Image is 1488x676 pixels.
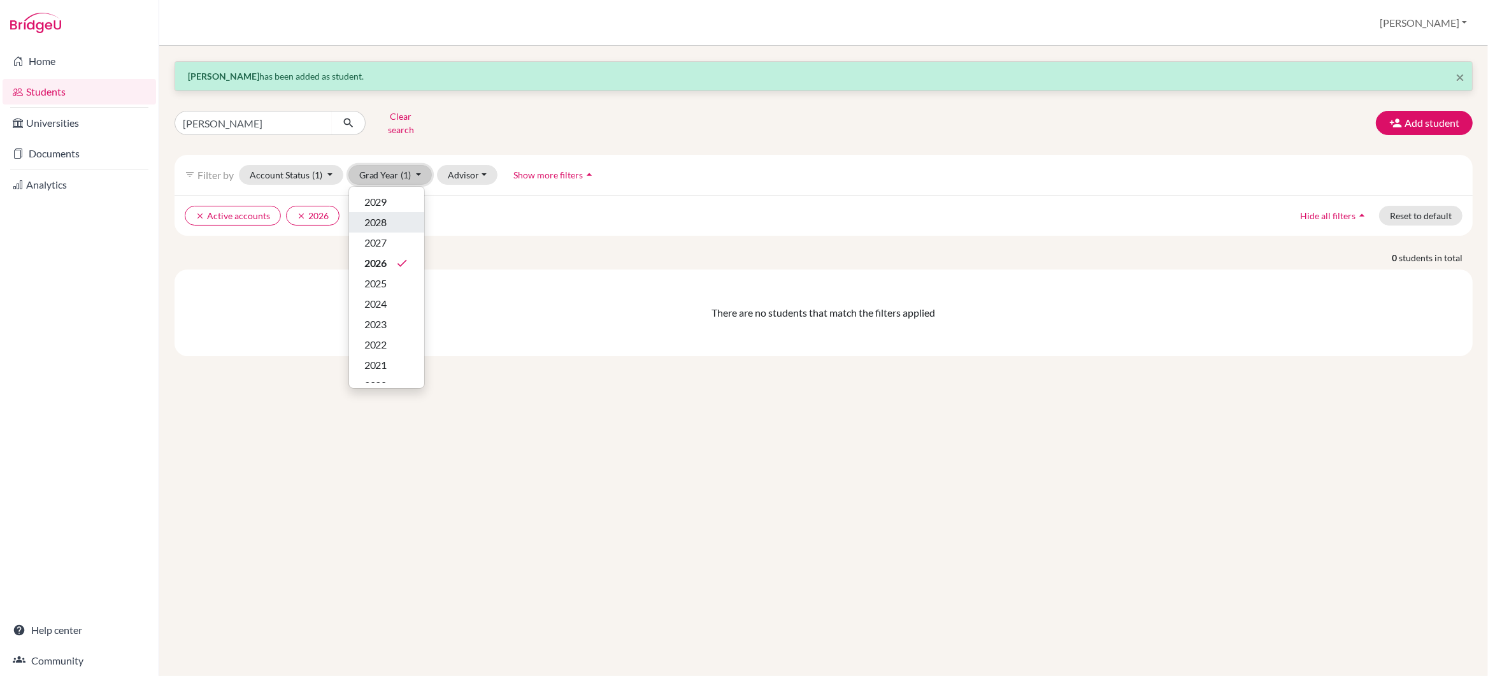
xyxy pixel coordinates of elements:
[1392,251,1399,264] strong: 0
[348,186,425,389] div: Grad Year(1)
[366,106,436,140] button: Clear search
[349,334,424,355] button: 2022
[364,215,387,230] span: 2028
[513,169,583,180] span: Show more filters
[286,206,340,226] button: clear2026
[3,617,156,643] a: Help center
[3,141,156,166] a: Documents
[583,168,596,181] i: arrow_drop_up
[364,255,387,271] span: 2026
[349,253,424,273] button: 2026done
[185,305,1463,320] div: There are no students that match the filters applied
[349,294,424,314] button: 2024
[1379,206,1463,226] button: Reset to default
[1456,68,1464,86] span: ×
[188,69,1459,83] p: has been added as student.
[297,212,306,220] i: clear
[175,111,333,135] input: Find student by name...
[10,13,61,33] img: Bridge-U
[364,296,387,312] span: 2024
[349,314,424,334] button: 2023
[1374,11,1473,35] button: [PERSON_NAME]
[1456,69,1464,85] button: Close
[3,79,156,104] a: Students
[364,194,387,210] span: 2029
[396,257,409,270] i: done
[3,648,156,673] a: Community
[364,276,387,291] span: 2025
[1289,206,1379,226] button: Hide all filtersarrow_drop_up
[239,165,343,185] button: Account Status(1)
[364,317,387,332] span: 2023
[3,110,156,136] a: Universities
[503,165,606,185] button: Show more filtersarrow_drop_up
[196,212,204,220] i: clear
[348,165,433,185] button: Grad Year(1)
[188,71,259,82] strong: [PERSON_NAME]
[349,233,424,253] button: 2027
[364,357,387,373] span: 2021
[185,206,281,226] button: clearActive accounts
[364,378,387,393] span: 2020
[437,165,497,185] button: Advisor
[349,212,424,233] button: 2028
[1399,251,1473,264] span: students in total
[3,172,156,198] a: Analytics
[364,235,387,250] span: 2027
[349,355,424,375] button: 2021
[364,337,387,352] span: 2022
[197,169,234,181] span: Filter by
[349,375,424,396] button: 2020
[1356,209,1368,222] i: arrow_drop_up
[3,48,156,74] a: Home
[312,169,322,180] span: (1)
[1376,111,1473,135] button: Add student
[349,273,424,294] button: 2025
[185,169,195,180] i: filter_list
[1300,210,1356,221] span: Hide all filters
[349,192,424,212] button: 2029
[401,169,411,180] span: (1)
